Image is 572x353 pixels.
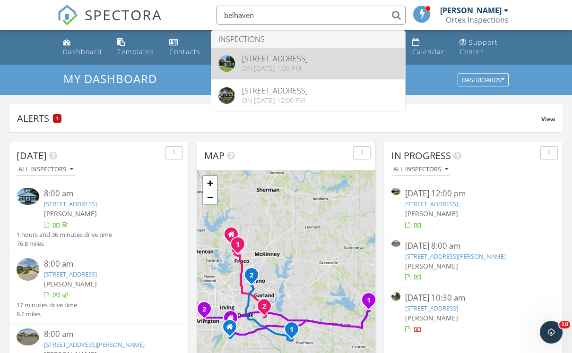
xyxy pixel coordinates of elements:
[456,34,513,61] a: Support Center
[57,13,162,33] a: SPECTORA
[169,47,200,56] div: Contacts
[57,5,78,25] img: The Best Home Inspection Software - Spectora
[204,149,225,162] span: Map
[541,115,555,123] span: View
[17,149,47,162] span: [DATE]
[236,242,240,248] i: 1
[251,275,257,280] div: 17 Gettysburg Ln, Richardson, TX 75080
[405,313,458,322] span: [PERSON_NAME]
[211,80,405,111] a: [STREET_ADDRESS] On [DATE] 12:00 pm
[17,301,77,310] div: 17 minutes drive time
[211,48,405,79] a: [STREET_ADDRESS] On [DATE] 1:00 pm
[17,188,39,205] img: 9573391%2Fcover_photos%2FrVM5xVL9BzUYOqEKArzu%2Fsmall.jpg
[218,55,235,72] img: 9467625%2Fcover_photos%2FW1lI8fRYwitOxstQWL1Y%2Foriginal.jpg
[440,6,502,15] div: [PERSON_NAME]
[17,163,75,176] button: All Inspectors
[391,292,400,301] img: streetview
[369,300,374,305] div: 1473 Rs County Rd 2300, Emory, TX 75440
[405,292,542,304] div: [DATE] 10:30 am
[242,55,308,62] div: [STREET_ADDRESS]
[165,34,205,61] a: Contacts
[117,47,154,56] div: Templates
[59,34,106,61] a: Dashboard
[405,252,506,261] a: [STREET_ADDRESS][PERSON_NAME]
[391,149,451,162] span: In Progress
[203,176,217,190] a: Zoom in
[113,34,158,61] a: Templates
[231,234,237,240] div: 1112 Trace Drive, Aubrey TX 76227
[44,340,145,349] a: [STREET_ADDRESS][PERSON_NAME]
[17,310,77,319] div: 8.2 miles
[44,188,167,200] div: 8:00 am
[44,258,167,270] div: 8:00 am
[211,31,405,48] li: Inspections
[405,304,458,312] a: [STREET_ADDRESS]
[391,163,450,176] button: All Inspectors
[391,292,555,334] a: [DATE] 10:30 am [STREET_ADDRESS] [PERSON_NAME]
[408,34,448,61] a: Calendar
[405,209,458,218] span: [PERSON_NAME]
[18,166,73,173] div: All Inspectors
[262,303,266,310] i: 2
[391,188,400,194] img: 9506374%2Freports%2Ffbd1587b-3fbe-41db-af50-3888520ae3d6%2Fcover_photos%2F2Lkvmk8TDlerNKC8p0ia%2F...
[44,209,97,218] span: [PERSON_NAME]
[56,115,59,122] span: 1
[446,15,509,25] div: Ortex Inspections
[559,321,570,328] span: 10
[540,321,563,344] iframe: Intercom live chat
[459,38,498,56] div: Support Center
[405,188,542,200] div: [DATE] 12:00 pm
[217,6,406,25] input: Search everything...
[250,272,253,279] i: 2
[204,309,210,314] div: 705 Hickory St, Arlington, TX 76012
[17,239,112,248] div: 76.8 miles
[264,306,270,311] div: 331 Andover Dr, Mesquite, TX 75149
[17,258,39,281] img: streetview
[391,240,555,282] a: [DATE] 8:00 am [STREET_ADDRESS][PERSON_NAME] [PERSON_NAME]
[405,200,458,208] a: [STREET_ADDRESS]
[391,240,400,247] img: 9570567%2Fcover_photos%2FrmPbnYj2sWNUKUV4YkK4%2Fsmall.jpg
[405,261,458,270] span: [PERSON_NAME]
[218,87,235,104] img: 7801198%2Fcover_photos%2FxOpJN6GFSgGgyhPVdSS0%2Foriginal.7801198-1733987340749
[238,244,243,250] div: 3366 Cabin Crest Pl, Frisco, TX 75035
[462,77,504,84] div: Dashboards
[391,188,555,230] a: [DATE] 12:00 pm [STREET_ADDRESS] [PERSON_NAME]
[63,47,102,56] div: Dashboard
[202,306,206,313] i: 2
[203,190,217,204] a: Zoom out
[393,166,448,173] div: All Inspectors
[405,240,542,252] div: [DATE] 8:00 am
[412,47,444,56] div: Calendar
[292,329,297,335] div: 7044 Star Trail, Crandall, TX 75114
[85,5,162,25] span: SPECTORA
[44,328,167,340] div: 8:00 am
[44,200,97,208] a: [STREET_ADDRESS]
[458,74,509,87] button: Dashboards
[17,112,541,125] div: Alerts
[63,71,157,86] span: My Dashboard
[242,97,308,104] div: On [DATE] 12:00 pm
[290,327,294,333] i: 1
[231,318,236,323] div: 5316 Ranchero Ln, Dallas TX 75236
[230,327,235,332] div: 1408 N Joe Wilson, Cedar Hill TX 75104
[44,279,97,288] span: [PERSON_NAME]
[17,258,181,319] a: 8:00 am [STREET_ADDRESS] [PERSON_NAME] 17 minutes drive time 8.2 miles
[242,65,308,72] div: On [DATE] 1:00 pm
[242,87,308,94] div: [STREET_ADDRESS]
[17,230,112,239] div: 1 hours and 36 minutes drive time
[17,188,181,248] a: 8:00 am [STREET_ADDRESS] [PERSON_NAME] 1 hours and 36 minutes drive time 76.8 miles
[367,297,371,304] i: 1
[17,328,39,345] img: 9570567%2Fcover_photos%2FrmPbnYj2sWNUKUV4YkK4%2Fsmall.jpg
[44,270,97,278] a: [STREET_ADDRESS]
